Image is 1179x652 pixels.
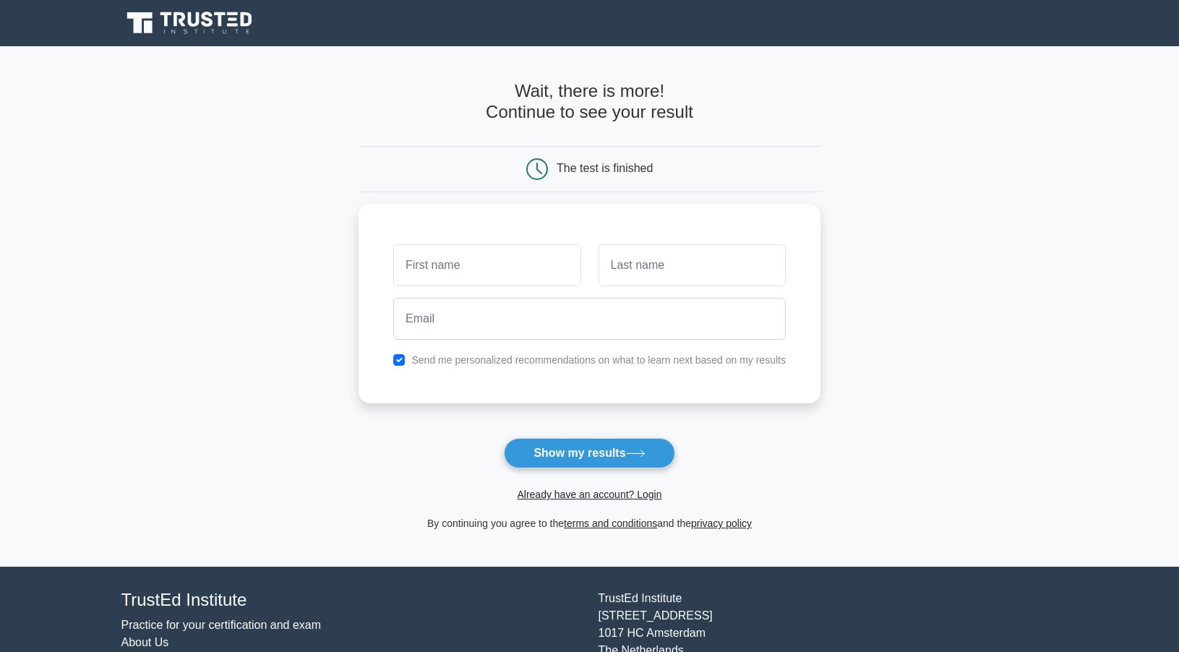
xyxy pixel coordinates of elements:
[350,515,829,532] div: By continuing you agree to the and the
[121,636,169,648] a: About Us
[504,438,674,468] button: Show my results
[393,298,786,340] input: Email
[411,354,786,366] label: Send me personalized recommendations on what to learn next based on my results
[564,518,657,529] a: terms and conditions
[121,619,322,631] a: Practice for your certification and exam
[599,244,786,286] input: Last name
[517,489,661,500] a: Already have an account? Login
[691,518,752,529] a: privacy policy
[359,81,820,123] h4: Wait, there is more! Continue to see your result
[393,244,580,286] input: First name
[121,590,581,611] h4: TrustEd Institute
[557,162,653,174] div: The test is finished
